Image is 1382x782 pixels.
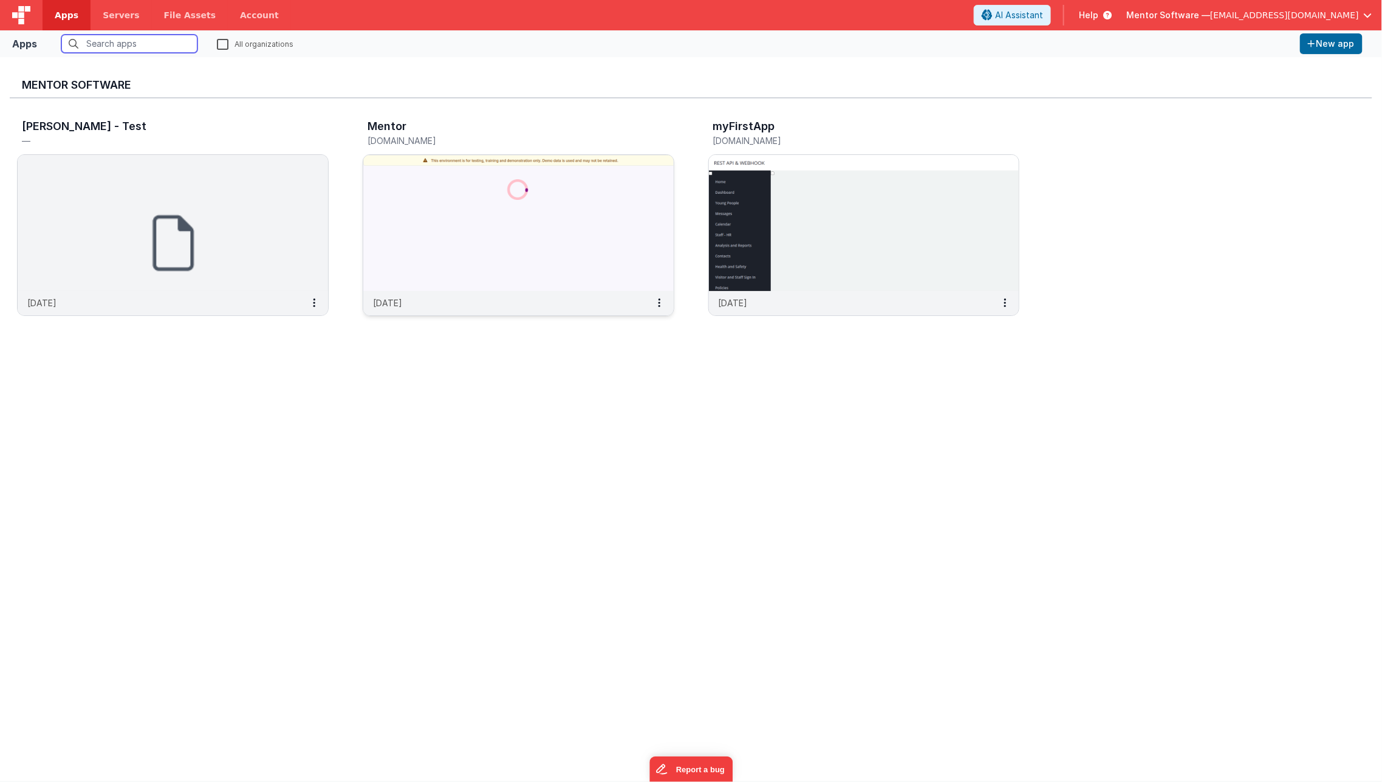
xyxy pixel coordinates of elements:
span: Mentor Software — [1126,9,1210,21]
button: New app [1300,33,1363,54]
h5: — [22,136,298,145]
label: All organizations [217,38,293,49]
h3: Mentor [368,120,406,132]
h3: myFirstApp [713,120,775,132]
span: [EMAIL_ADDRESS][DOMAIN_NAME] [1210,9,1359,21]
button: Mentor Software — [EMAIL_ADDRESS][DOMAIN_NAME] [1126,9,1372,21]
h5: [DOMAIN_NAME] [368,136,644,145]
span: AI Assistant [995,9,1043,21]
p: [DATE] [719,297,748,309]
iframe: Marker.io feedback button [649,756,733,782]
p: [DATE] [373,297,402,309]
span: Apps [55,9,78,21]
div: Apps [12,36,37,51]
p: [DATE] [27,297,56,309]
h3: Mentor Software [22,79,1360,91]
h5: [DOMAIN_NAME] [713,136,990,145]
h3: [PERSON_NAME] - Test [22,120,146,132]
span: File Assets [164,9,216,21]
span: Help [1079,9,1098,21]
button: AI Assistant [974,5,1051,26]
span: Servers [103,9,139,21]
input: Search apps [61,35,197,53]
